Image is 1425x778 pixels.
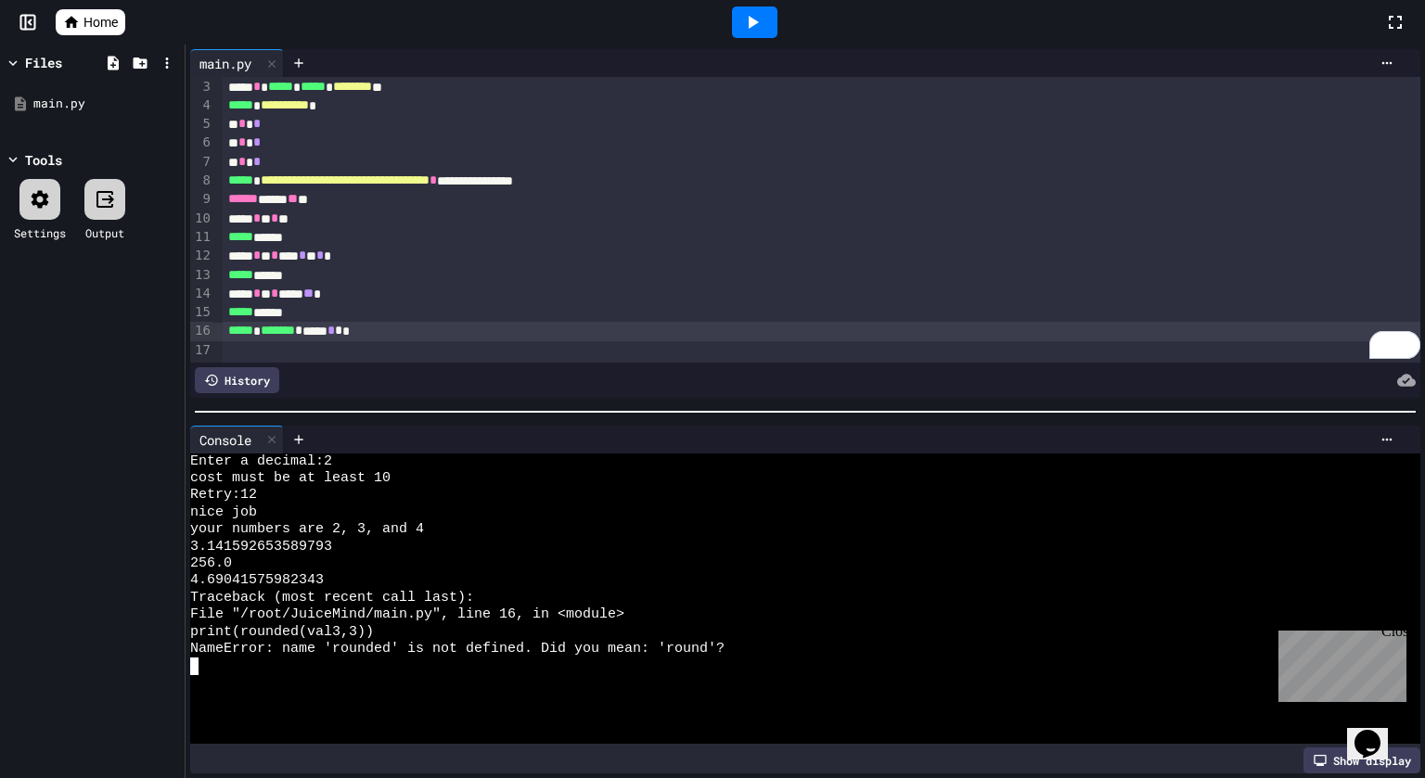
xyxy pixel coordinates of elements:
[190,590,474,606] span: Traceback (most recent call last):
[190,624,374,641] span: print(rounded(val3,3))
[7,7,128,118] div: Chat with us now!Close
[1347,704,1406,759] iframe: chat widget
[190,539,332,555] span: 3.141592653589793
[56,9,125,35] a: Home
[190,78,213,96] div: 3
[190,426,284,453] div: Console
[190,341,213,360] div: 17
[190,172,213,190] div: 8
[14,224,66,241] div: Settings
[190,322,213,340] div: 16
[190,504,257,521] span: nice job
[85,224,124,241] div: Output
[190,247,213,265] div: 12
[190,228,213,247] div: 11
[190,555,232,572] span: 256.0
[1271,623,1406,702] iframe: chat widget
[190,153,213,172] div: 7
[223,36,1420,363] div: To enrich screen reader interactions, please activate Accessibility in Grammarly extension settings
[190,190,213,209] div: 9
[190,430,261,450] div: Console
[195,367,279,393] div: History
[190,115,213,134] div: 5
[190,487,257,504] span: Retry:12
[190,210,213,228] div: 10
[33,95,178,113] div: main.py
[190,470,391,487] span: cost must be at least 10
[190,453,332,470] span: Enter a decimal:2
[25,150,62,170] div: Tools
[83,13,118,32] span: Home
[190,54,261,73] div: main.py
[190,96,213,115] div: 4
[190,49,284,77] div: main.py
[190,285,213,303] div: 14
[190,606,624,623] span: File "/root/JuiceMind/main.py", line 16, in <module>
[190,641,725,657] span: NameError: name 'rounded' is not defined. Did you mean: 'round'?
[190,572,324,589] span: 4.69041575982343
[190,134,213,152] div: 6
[190,303,213,322] div: 15
[190,266,213,285] div: 13
[1303,747,1420,773] div: Show display
[190,521,424,538] span: your numbers are 2, 3, and 4
[25,53,62,72] div: Files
